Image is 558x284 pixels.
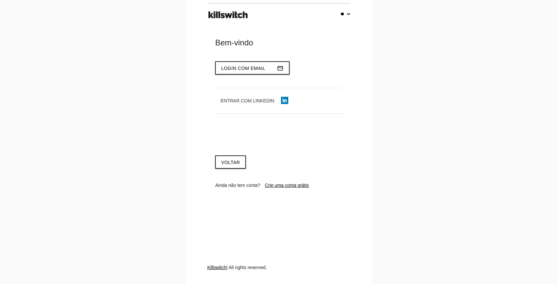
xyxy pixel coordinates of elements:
button: Login com emailmail_outline [215,61,290,75]
i: mail_outline [277,62,284,75]
img: linkedin-icon.png [281,97,288,104]
a: Voltar [215,155,246,169]
a: Crie uma conta grátis [265,183,309,188]
span: Login com email [221,66,265,71]
iframe: Sign in with Google Button [212,126,304,141]
span: Ainda não tem conta? [215,183,260,188]
img: ks-logo-black-footer.png [207,9,249,21]
a: Killswitch [207,265,226,270]
span: Entrar com LinkedIn [220,98,274,103]
button: Entrar com LinkedIn [215,95,294,107]
div: | All rights reserved. [207,264,351,284]
div: Bem-vindo [215,37,343,48]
